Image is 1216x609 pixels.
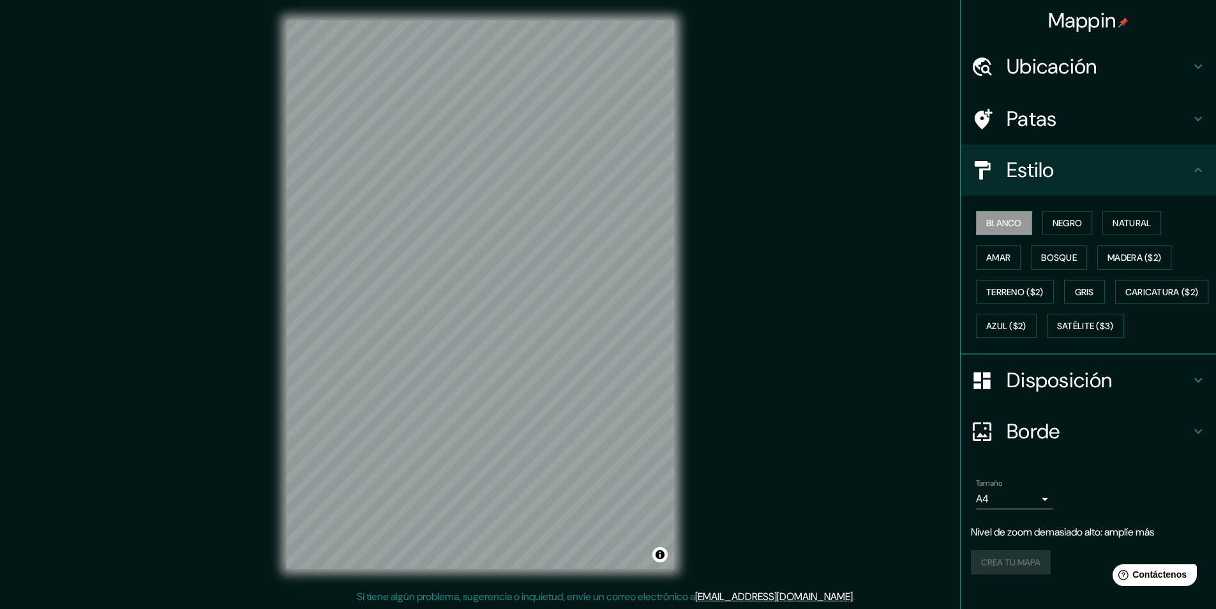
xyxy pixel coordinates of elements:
[1042,211,1093,235] button: Negro
[1007,367,1112,394] font: Disposición
[1118,17,1129,27] img: pin-icon.png
[857,589,859,603] font: .
[1007,157,1055,183] font: Estilo
[1102,211,1161,235] button: Natural
[961,144,1216,196] div: Estilo
[961,41,1216,92] div: Ubicación
[976,489,1053,509] div: A4
[287,20,674,569] canvas: Mapa
[1053,217,1083,229] font: Negro
[1113,217,1151,229] font: Natural
[976,492,989,505] font: A4
[853,590,855,603] font: .
[1007,105,1057,132] font: Patas
[357,590,695,603] font: Si tiene algún problema, sugerencia o inquietud, envíe un correo electrónico a
[1041,252,1077,263] font: Bosque
[1102,559,1202,595] iframe: Lanzador de widgets de ayuda
[971,525,1154,539] font: Nivel de zoom demasiado alto: amplíe más
[976,314,1037,338] button: Azul ($2)
[1007,53,1097,80] font: Ubicación
[1057,321,1114,332] font: Satélite ($3)
[1075,286,1094,298] font: Gris
[695,590,853,603] a: [EMAIL_ADDRESS][DOMAIN_NAME]
[652,547,668,562] button: Activar o desactivar atribución
[1031,245,1087,270] button: Bosque
[1107,252,1161,263] font: Madera ($2)
[1007,418,1060,445] font: Borde
[986,321,1026,332] font: Azul ($2)
[1047,314,1124,338] button: Satélite ($3)
[855,589,857,603] font: .
[1048,7,1116,34] font: Mappin
[961,355,1216,406] div: Disposición
[961,93,1216,144] div: Patas
[976,280,1054,304] button: Terreno ($2)
[1125,286,1199,298] font: Caricatura ($2)
[961,406,1216,457] div: Borde
[1115,280,1209,304] button: Caricatura ($2)
[976,245,1021,270] button: Amar
[976,211,1032,235] button: Blanco
[986,286,1044,298] font: Terreno ($2)
[986,252,1010,263] font: Amar
[1097,245,1171,270] button: Madera ($2)
[976,478,1002,488] font: Tamaño
[1064,280,1105,304] button: Gris
[986,217,1022,229] font: Blanco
